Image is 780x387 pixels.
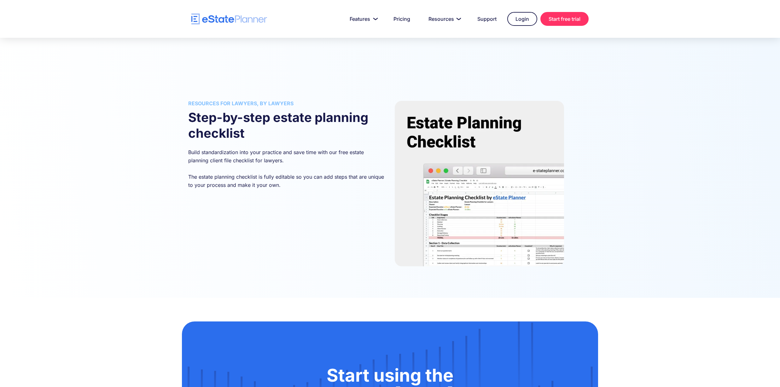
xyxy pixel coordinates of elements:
a: Pricing [386,13,418,25]
a: Login [507,12,537,26]
a: Start free trial [540,12,589,26]
h3: Resources for lawyers, by lawyers [188,101,385,106]
h2: Step-by-step estate planning checklist [188,110,385,141]
a: home [191,14,267,25]
a: Resources [421,13,467,25]
a: Support [470,13,504,25]
p: Build standardization into your practice and save time with our free estate planning client file ... [188,148,385,189]
a: Features [342,13,383,25]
